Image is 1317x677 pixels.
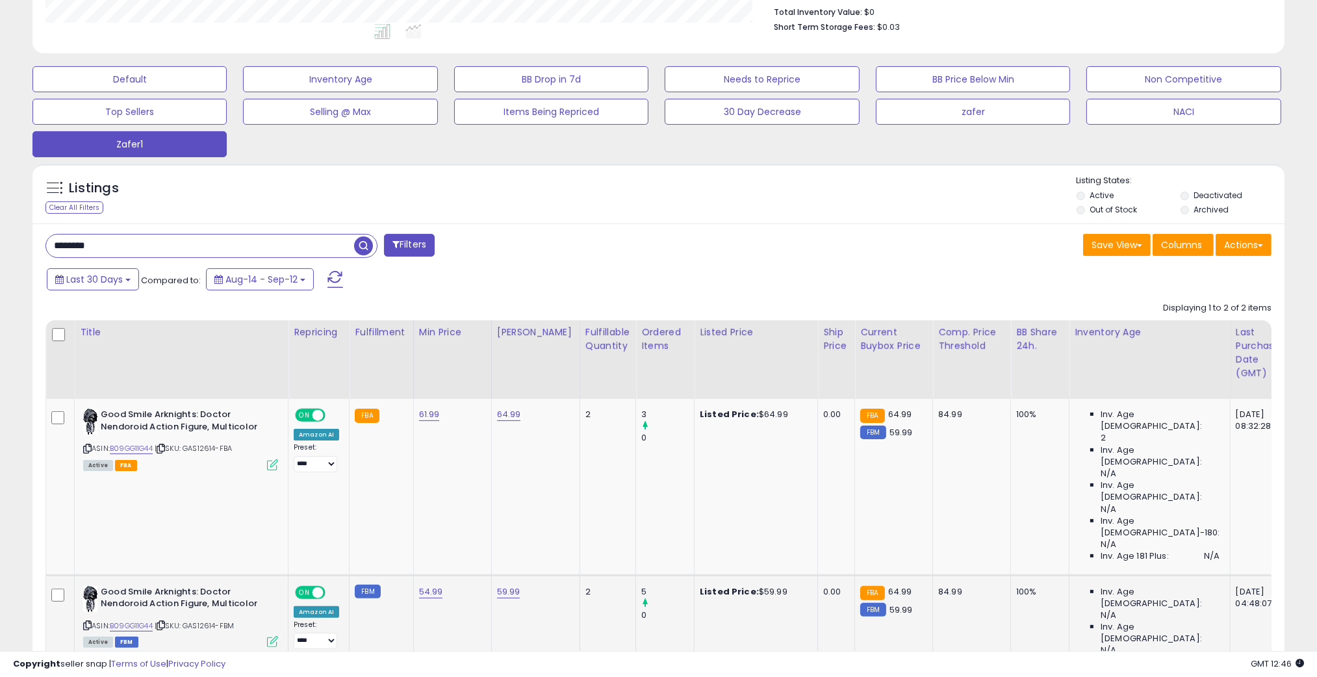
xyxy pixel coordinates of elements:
[1090,190,1114,201] label: Active
[83,637,113,648] span: All listings currently available for purchase on Amazon
[774,6,862,18] b: Total Inventory Value:
[888,585,912,598] span: 64.99
[1075,326,1224,339] div: Inventory Age
[83,460,113,471] span: All listings currently available for purchase on Amazon
[294,326,344,339] div: Repricing
[296,587,313,598] span: ON
[419,408,440,421] a: 61.99
[585,326,630,353] div: Fulfillable Quantity
[1101,432,1106,444] span: 2
[384,234,435,257] button: Filters
[1251,658,1304,670] span: 2025-10-14 12:46 GMT
[294,606,339,618] div: Amazon AI
[141,274,201,287] span: Compared to:
[641,326,689,353] div: Ordered Items
[206,268,314,290] button: Aug-14 - Sep-12
[585,586,626,598] div: 2
[1101,609,1116,621] span: N/A
[774,21,875,32] b: Short Term Storage Fees:
[32,66,227,92] button: Default
[860,586,884,600] small: FBA
[1016,409,1059,420] div: 100%
[1077,175,1285,187] p: Listing States:
[47,268,139,290] button: Last 30 Days
[83,586,278,646] div: ASIN:
[115,637,138,648] span: FBM
[296,410,313,421] span: ON
[13,658,60,670] strong: Copyright
[700,586,808,598] div: $59.99
[1101,479,1220,503] span: Inv. Age [DEMOGRAPHIC_DATA]:
[69,179,119,198] h5: Listings
[1101,586,1220,609] span: Inv. Age [DEMOGRAPHIC_DATA]:
[641,609,694,621] div: 0
[1016,326,1064,353] div: BB Share 24h.
[700,408,759,420] b: Listed Price:
[1101,444,1220,468] span: Inv. Age [DEMOGRAPHIC_DATA]:
[80,326,283,339] div: Title
[1086,99,1281,125] button: NACI
[1216,234,1272,256] button: Actions
[823,586,845,598] div: 0.00
[101,409,259,436] b: Good Smile Arknights: Doctor Nendoroid Action Figure, Multicolor
[889,604,913,616] span: 59.99
[1101,409,1220,432] span: Inv. Age [DEMOGRAPHIC_DATA]:
[419,585,443,598] a: 54.99
[1086,66,1281,92] button: Non Competitive
[155,443,232,453] span: | SKU: GAS12614-FBA
[454,66,648,92] button: BB Drop in 7d
[419,326,486,339] div: Min Price
[938,586,1001,598] div: 84.99
[774,3,1262,19] li: $0
[294,620,339,650] div: Preset:
[1161,238,1202,251] span: Columns
[324,410,344,421] span: OFF
[110,443,153,454] a: B09GG11G44
[823,409,845,420] div: 0.00
[454,99,648,125] button: Items Being Repriced
[355,585,380,598] small: FBM
[294,443,339,472] div: Preset:
[115,460,137,471] span: FBA
[497,326,574,339] div: [PERSON_NAME]
[111,658,166,670] a: Terms of Use
[1083,234,1151,256] button: Save View
[225,273,298,286] span: Aug-14 - Sep-12
[243,99,437,125] button: Selling @ Max
[324,587,344,598] span: OFF
[1163,302,1272,314] div: Displaying 1 to 2 of 2 items
[641,586,694,598] div: 5
[355,326,407,339] div: Fulfillment
[243,66,437,92] button: Inventory Age
[860,603,886,617] small: FBM
[1153,234,1214,256] button: Columns
[1101,539,1116,550] span: N/A
[32,99,227,125] button: Top Sellers
[938,409,1001,420] div: 84.99
[700,409,808,420] div: $64.99
[168,658,225,670] a: Privacy Policy
[877,21,900,33] span: $0.03
[294,429,339,441] div: Amazon AI
[876,66,1070,92] button: BB Price Below Min
[700,585,759,598] b: Listed Price:
[860,326,927,353] div: Current Buybox Price
[497,408,521,421] a: 64.99
[155,620,234,631] span: | SKU: GAS12614-FBM
[101,586,259,613] b: Good Smile Arknights: Doctor Nendoroid Action Figure, Multicolor
[700,326,812,339] div: Listed Price
[1101,621,1220,645] span: Inv. Age [DEMOGRAPHIC_DATA]:
[876,99,1070,125] button: zafer
[497,585,520,598] a: 59.99
[83,586,97,612] img: 41oLq4eHt4L._SL40_.jpg
[889,426,913,439] span: 59.99
[1101,645,1116,656] span: N/A
[641,409,694,420] div: 3
[1101,504,1116,515] span: N/A
[83,409,278,469] div: ASIN:
[1236,409,1279,432] div: [DATE] 08:32:28
[1101,515,1220,539] span: Inv. Age [DEMOGRAPHIC_DATA]-180:
[641,432,694,444] div: 0
[1194,190,1242,201] label: Deactivated
[1236,326,1283,380] div: Last Purchase Date (GMT)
